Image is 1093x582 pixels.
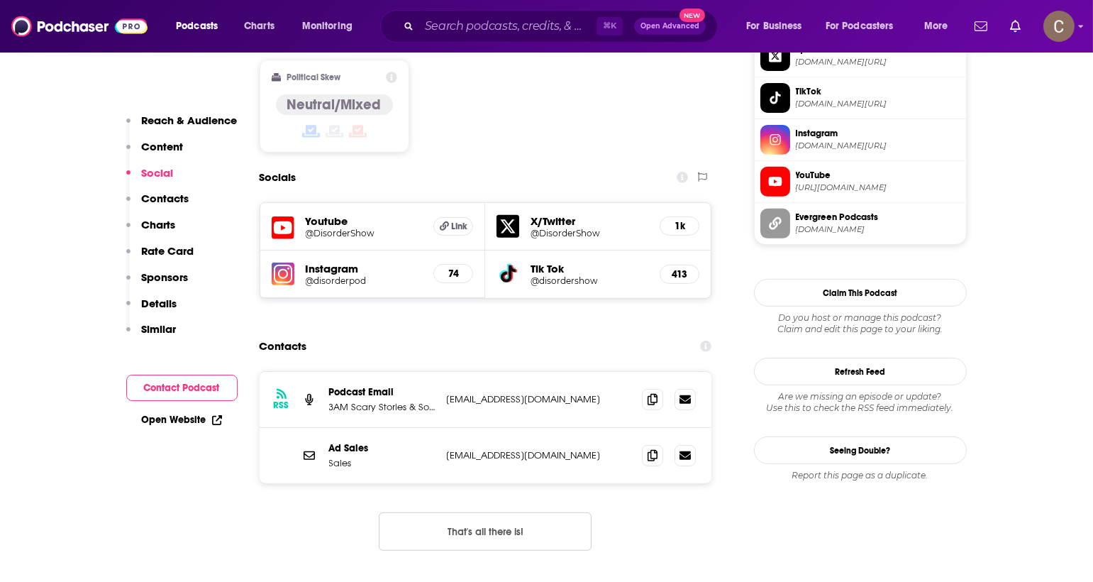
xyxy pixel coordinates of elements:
[260,164,296,191] h2: Socials
[272,263,294,285] img: iconImage
[394,10,731,43] div: Search podcasts, credits, & more...
[451,221,467,232] span: Link
[447,393,631,405] p: [EMAIL_ADDRESS][DOMAIN_NAME]
[754,391,967,414] div: Are we missing an episode or update? Use this to check the RSS feed immediately.
[826,16,894,36] span: For Podcasters
[672,268,687,280] h5: 413
[126,140,184,166] button: Content
[445,268,461,280] h5: 74
[126,218,176,244] button: Charts
[329,442,435,454] p: Ad Sales
[126,270,189,297] button: Sponsors
[796,57,960,67] span: twitter.com/DisorderShow
[796,85,960,98] span: TikTok
[531,262,648,275] h5: Tik Tok
[760,125,960,155] a: Instagram[DOMAIN_NAME][URL]
[754,436,967,464] a: Seeing Double?
[292,15,371,38] button: open menu
[924,16,948,36] span: More
[306,214,423,228] h5: Youtube
[329,401,435,413] p: 3AM Scary Stories & Sound Talent Media
[126,114,238,140] button: Reach & Audience
[597,17,623,35] span: ⌘ K
[1043,11,1075,42] img: User Profile
[176,16,218,36] span: Podcasts
[1043,11,1075,42] span: Logged in as clay.bolton
[126,244,194,270] button: Rate Card
[419,15,597,38] input: Search podcasts, credits, & more...
[142,140,184,153] p: Content
[306,275,423,286] a: @disorderpod
[329,457,435,469] p: Sales
[142,166,174,180] p: Social
[329,386,435,398] p: Podcast Email
[754,279,967,307] button: Claim This Podcast
[796,182,960,193] span: https://www.youtube.com/@DisorderShow
[634,18,706,35] button: Open AdvancedNew
[760,83,960,113] a: TikTok[DOMAIN_NAME][URL]
[126,297,177,323] button: Details
[531,275,648,286] a: @disordershow
[274,400,289,411] h3: RSS
[736,15,820,38] button: open menu
[142,244,194,258] p: Rate Card
[142,414,222,426] a: Open Website
[126,322,177,348] button: Similar
[760,167,960,197] a: YouTube[URL][DOMAIN_NAME]
[754,470,967,481] div: Report this page as a duplicate.
[796,141,960,151] span: instagram.com/disorderpod
[126,375,238,401] button: Contact Podcast
[679,9,705,22] span: New
[235,15,283,38] a: Charts
[796,99,960,109] span: tiktok.com/@disordershow
[531,228,648,238] a: @DisorderShow
[142,322,177,336] p: Similar
[746,16,802,36] span: For Business
[447,449,631,461] p: [EMAIL_ADDRESS][DOMAIN_NAME]
[796,127,960,140] span: Instagram
[142,218,176,231] p: Charts
[142,270,189,284] p: Sponsors
[760,41,960,71] a: X/Twitter[DOMAIN_NAME][URL]
[914,15,966,38] button: open menu
[244,16,274,36] span: Charts
[531,214,648,228] h5: X/Twitter
[142,192,189,205] p: Contacts
[287,96,382,114] h4: Neutral/Mixed
[433,217,473,236] a: Link
[1043,11,1075,42] button: Show profile menu
[126,192,189,218] button: Contacts
[379,512,592,551] button: Nothing here.
[260,333,307,360] h2: Contacts
[754,312,967,335] div: Claim and edit this page to your liking.
[640,23,699,30] span: Open Advanced
[166,15,236,38] button: open menu
[754,358,967,385] button: Refresh Feed
[306,228,423,238] a: @DisorderShow
[11,13,148,40] img: Podchaser - Follow, Share and Rate Podcasts
[1004,14,1026,38] a: Show notifications dropdown
[142,114,238,127] p: Reach & Audience
[754,312,967,324] span: Do you host or manage this podcast?
[287,72,340,82] h2: Political Skew
[126,166,174,192] button: Social
[302,16,353,36] span: Monitoring
[796,224,960,235] span: evergreenpodcasts.com
[760,209,960,238] a: Evergreen Podcasts[DOMAIN_NAME]
[796,169,960,182] span: YouTube
[796,211,960,224] span: Evergreen Podcasts
[142,297,177,310] p: Details
[672,220,687,232] h5: 1k
[306,262,423,275] h5: Instagram
[969,14,993,38] a: Show notifications dropdown
[816,15,914,38] button: open menu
